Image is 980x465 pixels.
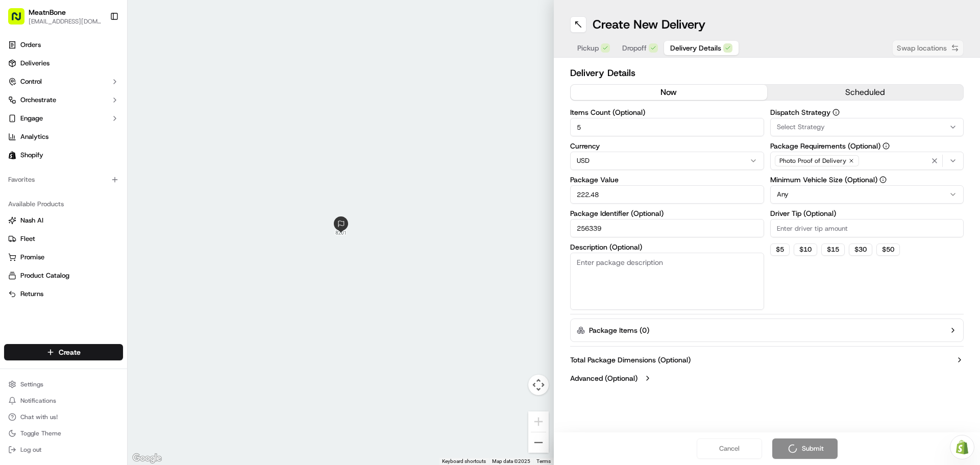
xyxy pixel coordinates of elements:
button: Promise [4,249,123,265]
a: Orders [4,37,123,53]
button: Select Strategy [770,118,964,136]
button: Chat with us! [4,410,123,424]
label: Description (Optional) [570,243,764,251]
label: Driver Tip (Optional) [770,210,964,217]
label: Advanced (Optional) [570,373,638,383]
img: Nash [10,10,31,31]
button: Zoom out [528,432,549,453]
a: Deliveries [4,55,123,71]
button: Notifications [4,394,123,408]
span: Product Catalog [20,271,69,280]
span: Pylon [102,226,124,233]
div: We're available if you need us! [46,108,140,116]
span: Nash AI [20,216,43,225]
span: [PERSON_NAME] [32,158,83,166]
label: Package Requirements (Optional) [770,142,964,150]
button: MeatnBone [29,7,66,17]
img: Shopify logo [8,151,16,159]
button: scheduled [767,85,964,100]
div: Start new chat [46,97,167,108]
button: now [571,85,767,100]
span: Dropoff [622,43,647,53]
a: Nash AI [8,216,119,225]
button: Minimum Vehicle Size (Optional) [879,176,887,183]
a: Returns [8,289,119,299]
div: Past conversations [10,133,68,141]
button: Settings [4,377,123,391]
span: Returns [20,289,43,299]
img: Google [130,452,164,465]
label: Package Items ( 0 ) [589,325,649,335]
button: Log out [4,443,123,457]
img: 1736555255976-a54dd68f-1ca7-489b-9aae-adbdc363a1c4 [20,159,29,167]
span: Photo Proof of Delivery [779,157,846,165]
a: Shopify [4,147,123,163]
span: Orders [20,40,41,50]
input: Enter number of items [570,118,764,136]
a: Promise [8,253,119,262]
span: Toggle Theme [20,429,61,437]
span: Control [20,77,42,86]
button: Fleet [4,231,123,247]
div: Favorites [4,172,123,188]
button: Engage [4,110,123,127]
h2: Delivery Details [570,66,964,80]
button: Dispatch Strategy [832,109,840,116]
button: Orchestrate [4,92,123,108]
label: Package Value [570,176,764,183]
label: Package Identifier (Optional) [570,210,764,217]
div: 💻 [86,202,94,210]
label: Total Package Dimensions (Optional) [570,355,691,365]
button: Package Requirements (Optional) [883,142,890,150]
button: See all [158,131,186,143]
input: Enter driver tip amount [770,219,964,237]
button: Total Package Dimensions (Optional) [570,355,964,365]
button: [EMAIL_ADDRESS][DOMAIN_NAME] [29,17,102,26]
span: Pickup [577,43,599,53]
span: Fleet [20,234,35,243]
button: MeatnBone[EMAIL_ADDRESS][DOMAIN_NAME] [4,4,106,29]
label: Minimum Vehicle Size (Optional) [770,176,964,183]
button: Control [4,74,123,90]
span: Notifications [20,397,56,405]
span: Settings [20,380,43,388]
label: Currency [570,142,764,150]
button: Keyboard shortcuts [442,458,486,465]
a: Product Catalog [8,271,119,280]
label: Items Count (Optional) [570,109,764,116]
label: Dispatch Strategy [770,109,964,116]
button: Returns [4,286,123,302]
input: Enter package value [570,185,764,204]
button: Map camera controls [528,375,549,395]
span: Promise [20,253,44,262]
a: Powered byPylon [72,225,124,233]
span: Select Strategy [777,123,825,132]
span: Log out [20,446,41,454]
img: 4920774857489_3d7f54699973ba98c624_72.jpg [21,97,40,116]
button: Product Catalog [4,267,123,284]
button: Nash AI [4,212,123,229]
a: Open this area in Google Maps (opens a new window) [130,452,164,465]
span: Orchestrate [20,95,56,105]
h1: Create New Delivery [593,16,705,33]
span: Map data ©2025 [492,458,530,464]
a: 💻API Documentation [82,197,168,215]
button: $30 [849,243,872,256]
button: Advanced (Optional) [570,373,964,383]
span: Delivery Details [670,43,721,53]
span: Engage [20,114,43,123]
span: Shopify [20,151,43,160]
p: Welcome 👋 [10,41,186,57]
button: Package Items (0) [570,319,964,342]
button: Create [4,344,123,360]
span: Create [59,347,81,357]
button: Zoom in [528,411,549,432]
a: Fleet [8,234,119,243]
button: Photo Proof of Delivery [770,152,964,170]
span: API Documentation [96,201,164,211]
div: 📗 [10,202,18,210]
span: Chat with us! [20,413,58,421]
input: Enter package identifier [570,219,764,237]
a: Analytics [4,129,123,145]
